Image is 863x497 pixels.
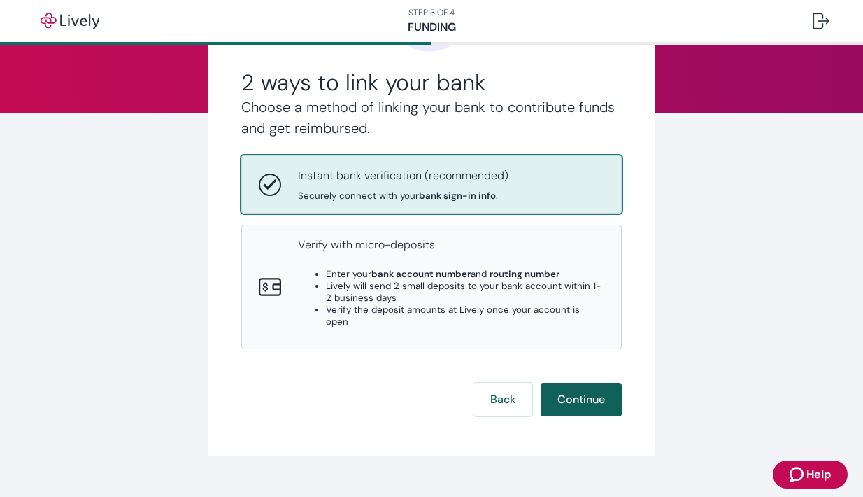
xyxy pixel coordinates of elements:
li: Enter your and [326,268,604,280]
button: Micro-depositsVerify with micro-depositsEnter yourbank account numberand routing numberLively wil... [242,225,621,349]
svg: Instant bank verification [259,174,281,196]
button: Log out [801,4,841,38]
p: Verify with micro-deposits [298,237,604,253]
button: Continue [541,383,622,416]
h4: Choose a method of linking your bank to contribute funds and get reimbursed. [241,97,622,139]
strong: bank sign-in info [419,190,496,202]
strong: routing number [490,268,559,280]
button: Back [473,383,532,416]
img: Lively [31,13,109,29]
span: Help [806,466,831,483]
h2: 2 ways to link your bank [241,69,622,97]
span: Securely connect with your . [298,190,508,202]
p: Instant bank verification (recommended) [298,167,508,184]
strong: bank account number [371,268,471,280]
li: Verify the deposit amounts at Lively once your account is open [326,304,604,328]
svg: Zendesk support icon [790,466,806,483]
button: Instant bank verificationInstant bank verification (recommended)Securely connect with yourbank si... [242,156,621,213]
button: Zendesk support iconHelp [773,461,848,489]
svg: Micro-deposits [259,276,281,298]
li: Lively will send 2 small deposits to your bank account within 1-2 business days [326,280,604,304]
